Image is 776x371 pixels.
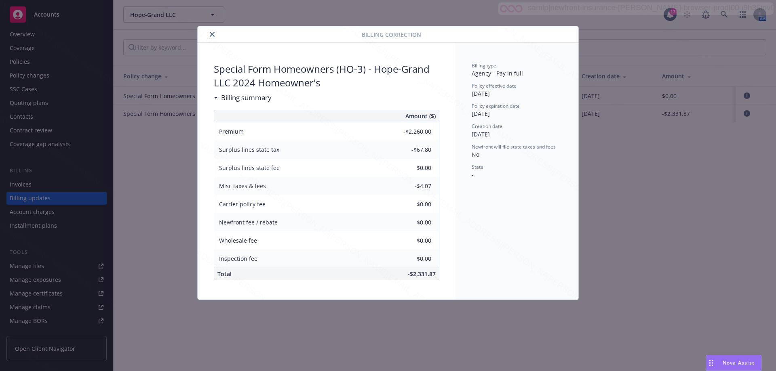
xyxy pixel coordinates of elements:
span: Misc taxes & fees [219,182,266,190]
span: Premium [219,128,244,135]
div: Billing summary [214,92,272,103]
span: Billing Correction [362,30,421,39]
span: Carrier policy fee [219,200,266,208]
span: - [472,171,474,178]
input: 0.00 [384,252,436,264]
div: Drag to move [706,355,716,371]
span: No [472,151,479,158]
span: Newfront will file state taxes and fees [472,143,556,150]
span: -$2,331.87 [408,270,436,278]
input: 0.00 [384,125,436,137]
button: Nova Assist [706,355,761,371]
span: Newfront fee / rebate [219,218,278,226]
span: Wholesale fee [219,237,257,244]
span: Amount ($) [405,112,436,120]
input: 0.00 [384,161,436,174]
span: Agency - Pay in full [472,69,523,77]
span: Inspection fee [219,255,257,262]
span: Policy effective date [472,82,517,89]
span: [DATE] [472,110,490,117]
input: 0.00 [384,216,436,228]
span: [DATE] [472,90,490,97]
span: Billing type [472,62,496,69]
input: 0.00 [384,234,436,246]
input: 0.00 [384,143,436,155]
span: Total [217,270,232,278]
input: 0.00 [384,198,436,210]
span: Creation date [472,123,502,130]
span: Policy expiration date [472,103,520,109]
span: Nova Assist [723,359,755,366]
span: Surplus lines state fee [219,164,280,172]
span: [DATE] [472,130,490,138]
span: Special Form Homeowners (HO-3) - Hope-Grand LLC 2024 Homeowner's [214,62,439,89]
span: Surplus lines state tax [219,146,279,153]
span: State [472,163,483,170]
button: close [207,29,217,39]
input: 0.00 [384,180,436,192]
h3: Billing summary [221,92,272,103]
